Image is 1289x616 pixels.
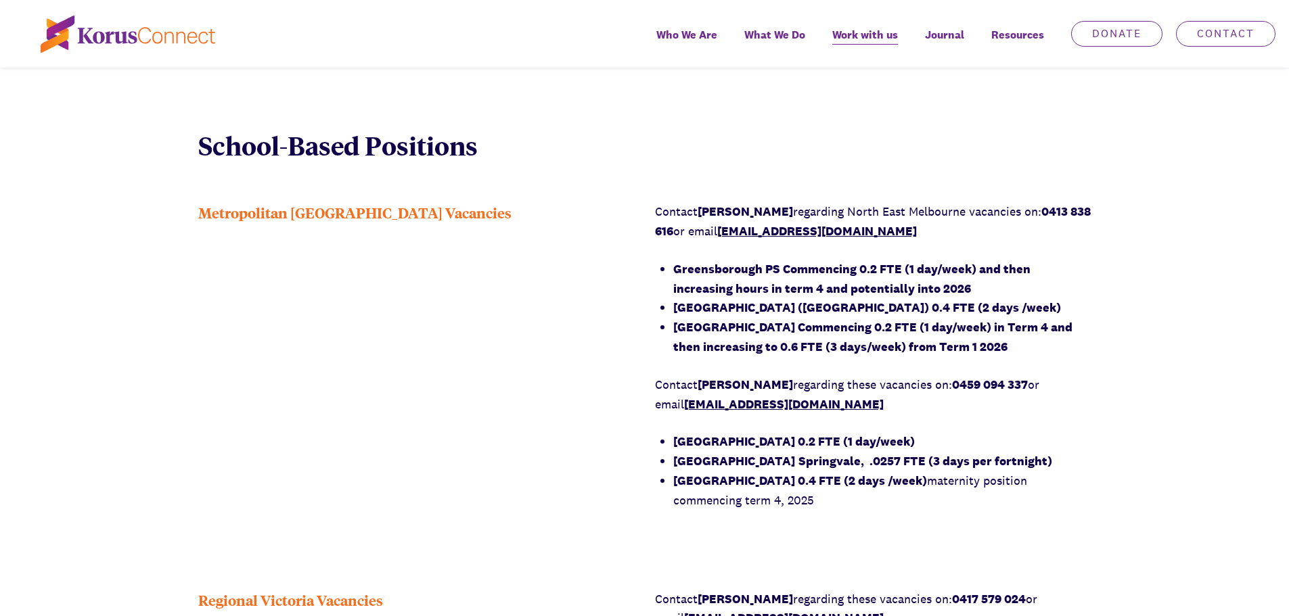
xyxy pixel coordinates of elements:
a: [EMAIL_ADDRESS][DOMAIN_NAME] [717,223,917,239]
strong: [PERSON_NAME] [698,591,793,607]
strong: 0417 579 024 [952,591,1026,607]
strong: [GEOGRAPHIC_DATA] ([GEOGRAPHIC_DATA]) 0.4 FTE (2 days /week) [673,300,1061,315]
a: [EMAIL_ADDRESS][DOMAIN_NAME] [684,396,884,412]
div: Metropolitan [GEOGRAPHIC_DATA] Vacancies [198,202,635,528]
div: Resources [978,19,1058,68]
a: Who We Are [643,19,731,68]
a: What We Do [731,19,819,68]
span: Journal [925,25,964,45]
p: School-Based Positions [198,129,863,162]
span: Who We Are [656,25,717,45]
img: korus-connect%2Fc5177985-88d5-491d-9cd7-4a1febad1357_logo.svg [41,16,215,53]
p: Contact regarding North East Melbourne vacancies on: or email [655,202,1091,241]
strong: [GEOGRAPHIC_DATA] Commencing 0.2 FTE (1 day/week) in Term 4 and then increasing to 0.6 FTE (3 day... [673,319,1072,354]
li: maternity position commencing term 4, 2025 [673,471,1091,511]
strong: [PERSON_NAME] [698,204,793,219]
strong: Springvale, .0257 FTE (3 days per fortnight) [798,453,1052,469]
strong: 0459 094 337 [952,377,1028,392]
strong: Greensborough PS Commencing 0.2 FTE (1 day/week) and then increasing hours in term 4 and potentia... [673,261,1031,296]
p: Contact regarding these vacancies on: or email [655,375,1091,414]
a: Donate [1071,21,1162,47]
strong: [GEOGRAPHIC_DATA] [673,453,795,469]
span: What We Do [744,25,805,45]
a: Journal [911,19,978,68]
strong: 0413 838 616 [655,204,1091,239]
strong: [GEOGRAPHIC_DATA] 0.4 FTE (2 days /week) [673,473,927,488]
a: Work with us [819,19,911,68]
a: Contact [1176,21,1275,47]
strong: [PERSON_NAME] [698,377,793,392]
span: Work with us [832,25,898,45]
strong: [GEOGRAPHIC_DATA] 0.2 FTE (1 day/week) [673,433,915,449]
